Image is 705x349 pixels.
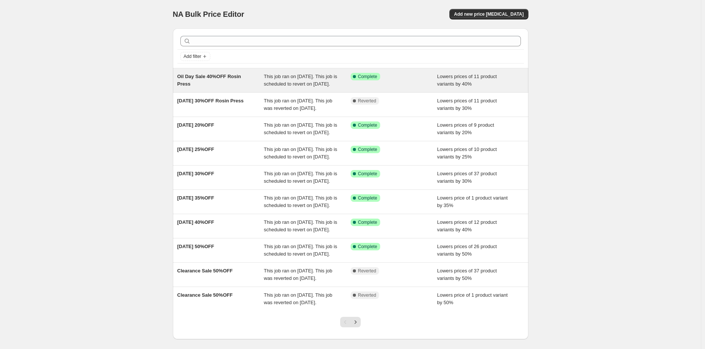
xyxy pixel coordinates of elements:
[437,292,508,305] span: Lowers price of 1 product variant by 50%
[437,219,497,232] span: Lowers prices of 12 product variants by 40%
[437,146,497,160] span: Lowers prices of 10 product variants by 25%
[264,98,332,111] span: This job ran on [DATE]. This job was reverted on [DATE].
[449,9,528,19] button: Add new price [MEDICAL_DATA]
[454,11,524,17] span: Add new price [MEDICAL_DATA]
[177,268,233,274] span: Clearance Sale 50%OFF
[358,74,377,80] span: Complete
[177,74,241,87] span: Oil Day Sale 40%OFF Rosin Press
[340,317,361,327] nav: Pagination
[264,219,337,232] span: This job ran on [DATE]. This job is scheduled to revert on [DATE].
[358,244,377,250] span: Complete
[264,195,337,208] span: This job ran on [DATE]. This job is scheduled to revert on [DATE].
[358,195,377,201] span: Complete
[177,219,214,225] span: [DATE] 40%OFF
[437,98,497,111] span: Lowers prices of 11 product variants by 30%
[350,317,361,327] button: Next
[437,122,494,135] span: Lowers prices of 9 product variants by 20%
[358,146,377,152] span: Complete
[358,292,376,298] span: Reverted
[177,146,214,152] span: [DATE] 25%OFF
[180,52,210,61] button: Add filter
[177,244,214,249] span: [DATE] 50%OFF
[437,74,497,87] span: Lowers prices of 11 product variants by 40%
[264,268,332,281] span: This job ran on [DATE]. This job was reverted on [DATE].
[264,171,337,184] span: This job ran on [DATE]. This job is scheduled to revert on [DATE].
[358,268,376,274] span: Reverted
[358,122,377,128] span: Complete
[173,10,244,18] span: NA Bulk Price Editor
[358,171,377,177] span: Complete
[358,98,376,104] span: Reverted
[177,195,214,201] span: [DATE] 35%OFF
[177,122,214,128] span: [DATE] 20%OFF
[437,195,508,208] span: Lowers price of 1 product variant by 35%
[264,244,337,257] span: This job ran on [DATE]. This job is scheduled to revert on [DATE].
[184,53,201,59] span: Add filter
[177,292,233,298] span: Clearance Sale 50%OFF
[437,171,497,184] span: Lowers prices of 37 product variants by 30%
[437,244,497,257] span: Lowers prices of 26 product variants by 50%
[437,268,497,281] span: Lowers prices of 37 product variants by 50%
[177,98,244,104] span: [DATE] 30%OFF Rosin Press
[358,219,377,225] span: Complete
[264,122,337,135] span: This job ran on [DATE]. This job is scheduled to revert on [DATE].
[264,146,337,160] span: This job ran on [DATE]. This job is scheduled to revert on [DATE].
[264,74,337,87] span: This job ran on [DATE]. This job is scheduled to revert on [DATE].
[177,171,214,176] span: [DATE] 30%OFF
[264,292,332,305] span: This job ran on [DATE]. This job was reverted on [DATE].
